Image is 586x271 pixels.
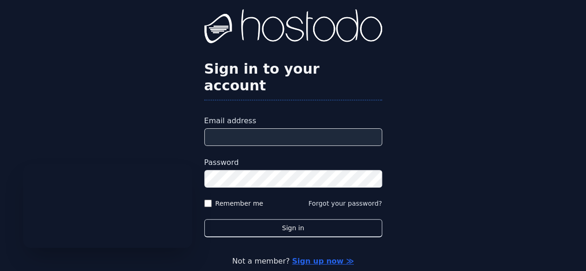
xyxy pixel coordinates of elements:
[204,157,382,168] label: Password
[204,115,382,126] label: Email address
[204,9,382,46] img: Hostodo
[37,256,549,267] p: Not a member?
[204,61,382,94] h2: Sign in to your account
[292,257,353,265] a: Sign up now ≫
[215,199,264,208] label: Remember me
[309,199,382,208] button: Forgot your password?
[204,219,382,237] button: Sign in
